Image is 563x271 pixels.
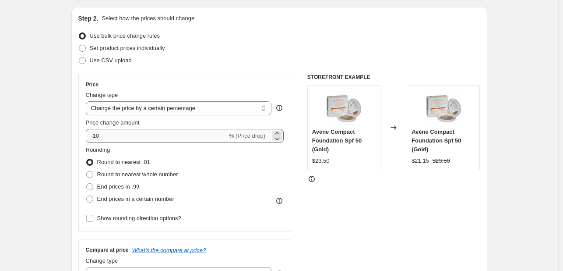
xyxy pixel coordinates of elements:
[412,128,461,153] span: Avène Compact Foundation Spf 50 (Gold)
[412,157,429,165] div: $21.15
[326,90,361,125] img: avene-compact-doree-spf-50_80x.jpg
[90,45,165,51] span: Set product prices individually
[312,128,362,153] span: Avène Compact Foundation Spf 50 (Gold)
[78,14,99,23] h2: Step 2.
[86,257,118,264] span: Change type
[86,246,129,253] h3: Compare at price
[90,57,132,64] span: Use CSV upload
[86,129,227,143] input: -15
[97,159,150,165] span: Round to nearest .01
[97,183,140,190] span: End prices in .99
[97,215,181,221] span: Show rounding direction options?
[86,119,140,126] span: Price change amount
[433,157,450,165] strike: $23.50
[86,92,118,98] span: Change type
[86,146,110,153] span: Rounding
[426,90,461,125] img: avene-compact-doree-spf-50_80x.jpg
[275,103,284,112] div: help
[90,32,160,39] span: Use bulk price change rules
[102,14,194,23] p: Select how the prices should change
[97,196,174,202] span: End prices in a certain number
[229,132,265,139] span: % (Price drop)
[307,74,480,81] h6: STOREFRONT EXAMPLE
[97,171,178,178] span: Round to nearest whole number
[86,81,99,88] h3: Price
[132,247,206,253] button: What's the compare at price?
[312,157,330,165] div: $23.50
